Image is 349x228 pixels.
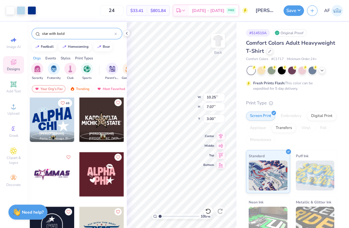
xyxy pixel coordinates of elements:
[246,57,268,62] span: Comfort Colors
[284,5,304,16] button: Save
[249,160,287,190] img: Standard
[7,67,20,71] span: Designs
[89,132,114,136] span: [PERSON_NAME]
[61,55,71,61] div: Styles
[41,31,114,37] input: Try "Alpha"
[67,76,74,80] span: Club
[246,124,270,133] div: Applique
[122,76,135,80] span: Game Day
[150,7,166,14] span: $801.84
[307,112,336,121] div: Digital Print
[246,100,337,106] div: Print Type
[97,87,102,91] img: most_fav.gif
[103,45,110,48] div: bear
[105,76,119,80] span: Parent's Weekend
[9,133,18,138] span: Greek
[114,154,122,161] button: Like
[8,111,20,116] span: Upload
[272,124,296,133] div: Transfers
[64,63,76,80] div: filter for Club
[35,87,39,91] img: most_fav.gif
[100,5,123,16] input: – –
[203,144,214,148] span: Middle
[214,50,222,55] div: Back
[130,7,143,14] span: $33.41
[331,5,343,16] img: Ana Francesca Bustamante
[296,160,335,190] img: Puff Ink
[249,153,265,159] span: Standard
[31,63,43,80] div: filter for Sorority
[66,102,69,105] span: 48
[6,182,21,187] span: Decorate
[324,7,330,14] span: AF
[62,45,67,49] img: trend_line.gif
[22,209,44,215] strong: Need help?
[228,8,234,13] span: FREE
[296,153,308,159] span: Puff Ink
[93,42,113,51] button: bear
[287,57,317,62] span: Minimum Order: 24 +
[3,155,24,165] span: Clipart & logos
[324,5,343,16] a: AF
[35,45,40,49] img: trend_line.gif
[75,55,93,61] div: Print Types
[65,208,72,215] button: Like
[212,35,224,47] img: Back
[34,65,41,72] img: Sorority Image
[67,85,92,92] div: Trending
[94,85,128,92] div: Most Favorited
[47,63,61,80] div: filter for Fraternity
[39,136,72,141] span: Alpha Chi Omega, [GEOGRAPHIC_DATA][US_STATE]
[296,199,331,205] span: Metallic & Glitter Ink
[122,63,135,80] button: filter button
[122,63,135,80] div: filter for Game Day
[32,42,56,51] button: football
[246,136,275,145] div: Rhinestones
[97,45,102,49] img: trend_line.gif
[7,44,21,49] span: Image AI
[41,45,54,48] div: football
[253,81,285,85] strong: Fresh Prints Flash:
[83,65,90,72] img: Sports Image
[89,136,121,141] span: [GEOGRAPHIC_DATA], [US_STATE][GEOGRAPHIC_DATA]
[105,63,119,80] button: filter button
[246,29,270,37] div: # 514510A
[246,39,335,55] span: Comfort Colors Adult Heavyweight T-Shirt
[114,99,122,106] button: Like
[81,63,93,80] div: filter for Sports
[59,42,91,51] button: homecoming
[105,63,119,80] div: filter for Parent's Weekend
[273,29,307,37] div: Original Proof
[47,76,61,80] span: Fraternity
[31,63,43,80] button: filter button
[251,4,281,16] input: Untitled Design
[6,89,21,94] span: Add Text
[253,80,327,91] div: This color can be expedited for 5 day delivery.
[45,55,56,61] div: Events
[68,45,89,48] div: homecoming
[58,99,72,107] button: Like
[114,208,122,215] button: Like
[246,112,275,121] div: Screen Print
[249,199,263,205] span: Neon Ink
[64,63,76,80] button: filter button
[39,132,64,136] span: [PERSON_NAME]
[82,76,92,80] span: Sports
[50,65,57,72] img: Fraternity Image
[65,154,72,161] button: Like
[277,112,305,121] div: Embroidery
[316,124,330,133] div: Foil
[203,163,214,167] span: Bottom
[47,63,61,80] button: filter button
[70,87,75,91] img: trending.gif
[67,65,74,72] img: Club Image
[81,63,93,80] button: filter button
[192,7,224,14] span: [DATE] - [DATE]
[109,65,116,72] img: Parent's Weekend Image
[125,65,132,72] img: Game Day Image
[201,214,210,219] span: 100 %
[271,57,284,62] span: # C1717
[203,134,214,138] span: Center
[33,55,41,61] div: Orgs
[32,76,43,80] span: Sorority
